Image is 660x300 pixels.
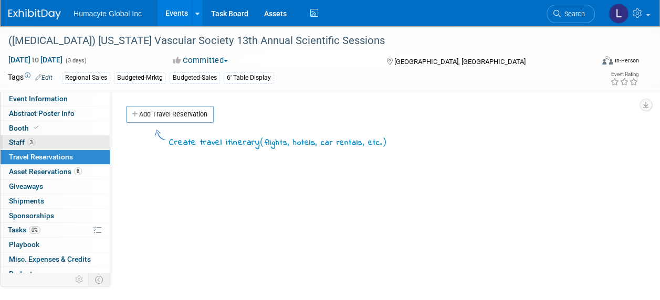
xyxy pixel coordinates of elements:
span: Playbook [9,240,39,249]
span: Travel Reservations [9,153,73,161]
span: 3 [27,138,35,146]
span: Search [561,10,585,18]
span: flights, hotels, car rentals, etc. [265,137,382,148]
td: Personalize Event Tab Strip [70,273,89,286]
a: Sponsorships [1,209,110,223]
div: Regional Sales [62,72,110,83]
span: (3 days) [65,57,87,64]
span: 0% [29,226,40,234]
a: Search [547,5,595,23]
a: Budget [1,267,110,281]
td: Tags [8,72,53,84]
div: Event Rating [610,72,638,77]
img: Format-Inperson.png [602,56,613,65]
a: Edit [35,74,53,81]
div: ([MEDICAL_DATA]) [US_STATE] Vascular Society 13th Annual Scientific Sessions [5,31,585,50]
a: Misc. Expenses & Credits [1,252,110,266]
a: Staff3 [1,135,110,149]
span: Tasks [8,226,40,234]
a: Abstract Poster Info [1,106,110,121]
span: 8 [74,167,82,175]
span: Asset Reservations [9,167,82,176]
div: Event Format [547,55,639,70]
div: Create travel itinerary [169,135,387,149]
span: Staff [9,138,35,146]
a: Giveaways [1,179,110,194]
span: Sponsorships [9,211,54,220]
a: Playbook [1,238,110,252]
div: 6' Table Display [224,72,274,83]
a: Asset Reservations8 [1,165,110,179]
span: [GEOGRAPHIC_DATA], [GEOGRAPHIC_DATA] [394,58,526,66]
span: Misc. Expenses & Credits [9,255,91,263]
span: Giveaways [9,182,43,190]
span: Humacyte Global Inc [74,9,142,18]
img: ExhibitDay [8,9,61,19]
i: Booth reservation complete [34,125,39,131]
span: ( [260,136,265,147]
span: Booth [9,124,41,132]
a: Event Information [1,92,110,106]
a: Tasks0% [1,223,110,237]
span: Shipments [9,197,44,205]
a: Add Travel Reservation [126,106,214,123]
span: [DATE] [DATE] [8,55,63,65]
div: In-Person [614,57,639,65]
span: Event Information [9,94,68,103]
div: Budgeted-Mrktg [114,72,166,83]
a: Shipments [1,194,110,208]
span: to [30,56,40,64]
button: Committed [170,55,232,66]
a: Booth [1,121,110,135]
span: Budget [9,270,33,278]
div: Budgeted-Sales [170,72,220,83]
span: Abstract Poster Info [9,109,75,117]
a: Travel Reservations [1,150,110,164]
span: ) [382,136,387,147]
img: Linda Hamilton [609,4,628,24]
td: Toggle Event Tabs [89,273,110,286]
